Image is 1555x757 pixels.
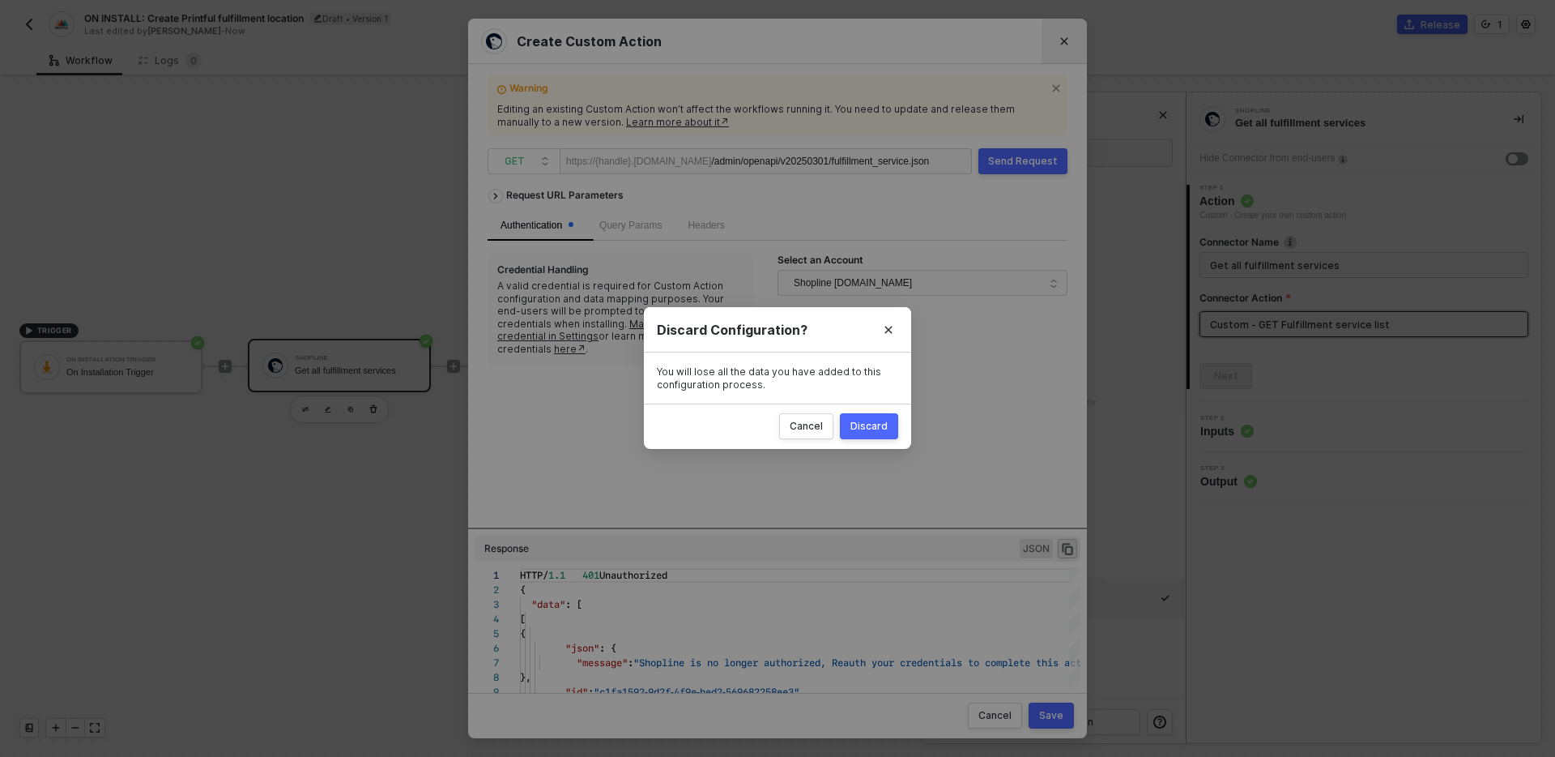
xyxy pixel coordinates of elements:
div: 5 [475,627,499,641]
span: HTTP/ [520,567,548,583]
span: }, [520,669,531,685]
span: "Shopline is no longer authorized, Reauth your cre [633,655,917,670]
span: "c1fa1592-9d2f-4f9e-bed2-569682258ee3" [594,684,799,699]
span: Query Params [599,220,662,231]
div: 1 [475,568,499,583]
button: Close [1042,19,1087,64]
textarea: Editor content;Press Alt+F1 for Accessibility Options. [520,568,521,583]
div: A valid credential is required for Custom Action configuration and data mapping purposes. Your en... [497,280,743,356]
span: { [520,582,526,597]
div: Cancel [790,421,823,434]
div: 7 [475,656,499,670]
div: /admin/openapi/v20250301/fulfillment_service.json [711,149,929,175]
span: Shopline [DOMAIN_NAME] [794,271,912,295]
span: GET [505,149,550,173]
button: Cancel [968,703,1022,729]
span: 401 [582,567,599,583]
div: Request URL Parameters [498,181,632,210]
span: icon-arrow-right [489,194,502,200]
span: icon-close [1051,80,1064,93]
div: Authentication [501,218,573,233]
div: 4 [475,612,499,627]
div: You will lose all the data you have added to this configuration process. [657,366,898,391]
span: [ [520,611,526,627]
div: Editing an existing Custom Action won’t affect the workflows running it. You need to update and r... [497,103,1058,128]
div: Create Custom Action [481,28,1074,54]
button: Cancel [779,414,833,440]
span: Headers [688,220,724,231]
span: "id" [565,684,588,699]
div: 2 [475,583,499,597]
span: dentials to complete this action" [917,655,1104,670]
div: Send Request [988,155,1058,168]
span: icon-copy-paste [1060,541,1075,556]
span: { [520,626,526,641]
div: Credential Handling [497,263,589,276]
span: : [ [565,597,582,612]
div: 3 [475,597,499,612]
span: : { [599,640,616,656]
div: Discard [850,421,888,434]
span: Warning [509,82,1045,100]
span: Unauthorized [599,567,667,583]
div: Discard Configuration? [657,322,898,339]
div: Save [1039,709,1063,722]
div: https://{handle}.[DOMAIN_NAME] [566,149,711,173]
img: integration-icon [486,33,502,49]
button: Close [866,307,911,353]
span: "json" [565,640,599,656]
button: Save [1029,703,1074,729]
div: 8 [475,670,499,685]
span: JSON [1020,539,1053,558]
div: Cancel [978,709,1012,722]
span: : [588,684,594,699]
div: 6 [475,641,499,656]
div: Response [484,542,529,555]
span: 1.1 [548,567,565,583]
div: 9 [475,685,499,699]
button: Send Request [978,148,1067,174]
span: "data" [531,597,565,612]
a: Manage your existing credential in Settings [497,318,732,343]
span: : [628,655,633,670]
a: here↗ [554,343,586,355]
label: Select an Account [777,254,874,267]
span: "message" [577,655,628,670]
a: Learn more about it↗ [626,116,729,128]
button: Discard [840,414,898,440]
